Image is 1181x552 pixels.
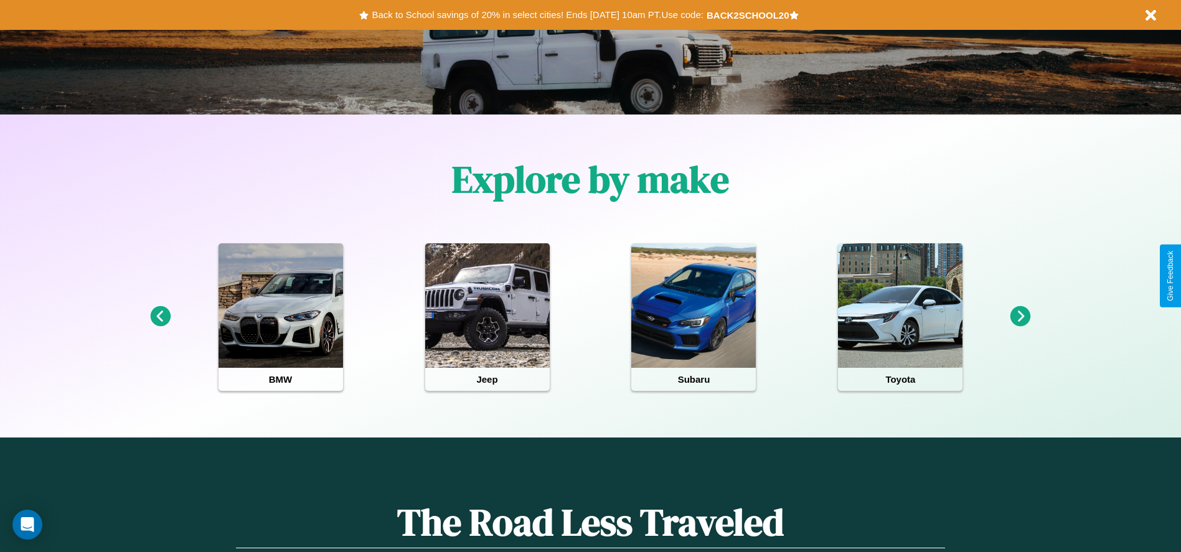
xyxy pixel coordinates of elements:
[425,368,550,391] h4: Jeep
[12,510,42,540] div: Open Intercom Messenger
[707,10,789,21] b: BACK2SCHOOL20
[452,154,729,205] h1: Explore by make
[219,368,343,391] h4: BMW
[236,497,944,548] h1: The Road Less Traveled
[631,368,756,391] h4: Subaru
[369,6,706,24] button: Back to School savings of 20% in select cities! Ends [DATE] 10am PT.Use code:
[838,368,962,391] h4: Toyota
[1166,251,1175,301] div: Give Feedback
